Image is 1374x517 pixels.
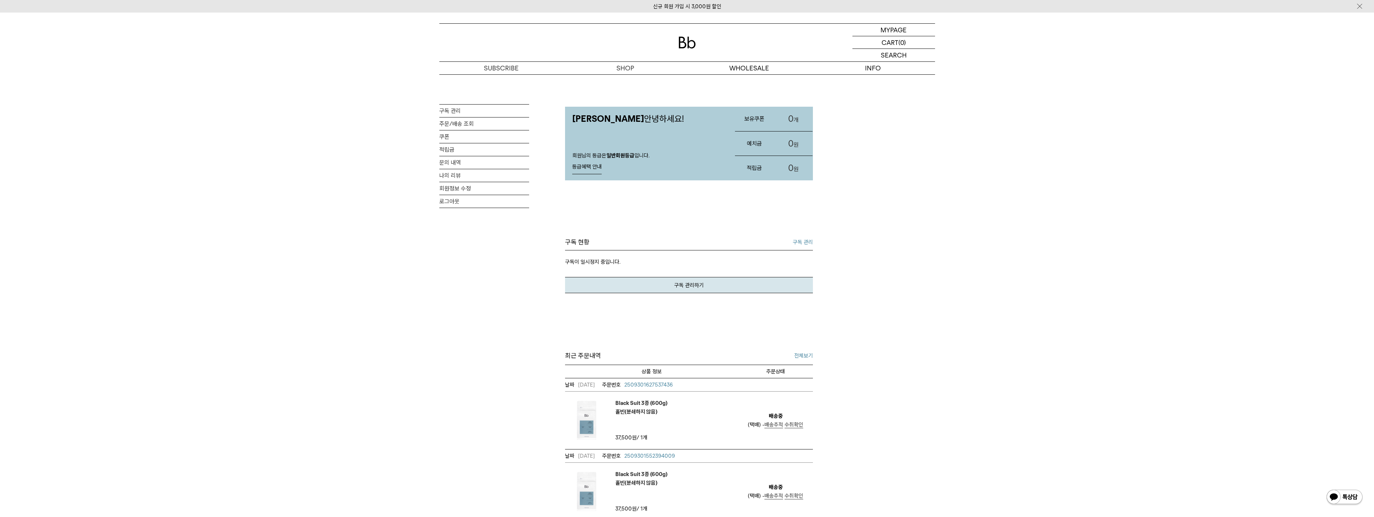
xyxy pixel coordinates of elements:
em: Black Suit 3종 (600g) 홀빈(분쇄하지 않음) [615,470,667,487]
h3: 보유쿠폰 [735,109,774,128]
a: 문의 내역 [439,156,529,169]
p: WHOLESALE [687,62,811,74]
th: 주문상태 [739,365,813,378]
a: 주문/배송 조회 [439,117,529,130]
a: 배송추적 [764,421,783,428]
h3: 적립금 [735,158,774,177]
a: 등급혜택 안내 [572,160,602,174]
em: [DATE] [565,452,595,460]
strong: 37,500원 [615,506,637,512]
p: (0) [898,36,906,49]
span: 0 [788,138,794,149]
a: 수취확인 [785,493,803,499]
div: 회원님의 등급은 입니다. [565,145,728,180]
img: 카카오톡 채널 1:1 채팅 버튼 [1326,489,1363,506]
h3: 예치금 [735,134,774,153]
span: 0 [788,114,794,124]
a: 구독 관리하기 [565,277,813,293]
a: 전체보기 [794,351,813,360]
a: CART (0) [852,36,935,49]
a: 수취확인 [785,421,803,428]
strong: 37,500원 [615,434,637,441]
span: 최근 주문내역 [565,351,601,361]
em: Black Suit 3종 (600g) 홀빈(분쇄하지 않음) [615,399,667,416]
p: 안녕하세요! [565,107,728,131]
a: 0개 [774,107,813,131]
strong: [PERSON_NAME] [572,114,644,124]
em: 배송중 [769,483,783,491]
a: 구독 관리 [439,105,529,117]
a: Black Suit 3종 (600g)홀빈(분쇄하지 않음) [615,470,667,487]
a: 0원 [774,156,813,180]
h3: 구독 현황 [565,238,589,246]
img: 로고 [679,37,696,49]
a: 0원 [774,131,813,156]
a: 쿠폰 [439,130,529,143]
a: SUBSCRIBE [439,62,563,74]
div: (택배) - [748,420,803,429]
a: SHOP [563,62,687,74]
a: 신규 회원 가입 시 3,000원 할인 [653,3,721,10]
em: [DATE] [565,380,595,389]
p: SEARCH [881,49,907,61]
span: 0 [788,163,794,173]
p: MYPAGE [880,24,907,36]
th: 상품명/옵션 [565,365,739,378]
a: 배송추적 [764,493,783,499]
em: 배송중 [769,412,783,420]
p: CART [882,36,898,49]
a: 2509301552394009 [602,452,675,460]
img: Black Suit [565,470,608,513]
span: 2509301552394009 [624,453,675,459]
td: / 1개 [615,504,676,513]
span: 2509301627537436 [624,382,673,388]
a: 적립금 [439,143,529,156]
a: MYPAGE [852,24,935,36]
a: 나의 리뷰 [439,169,529,182]
a: 회원정보 수정 [439,182,529,195]
p: INFO [811,62,935,74]
a: 로그아웃 [439,195,529,208]
strong: 일반회원등급 [606,152,634,159]
img: Black Suit [565,399,608,442]
a: 2509301627537436 [602,380,673,389]
div: (택배) - [748,491,803,500]
td: / 1개 [615,433,676,442]
a: 구독 관리 [793,238,813,246]
a: Black Suit 3종 (600g)홀빈(분쇄하지 않음) [615,399,667,416]
p: 구독이 일시정지 중입니다. [565,250,813,277]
